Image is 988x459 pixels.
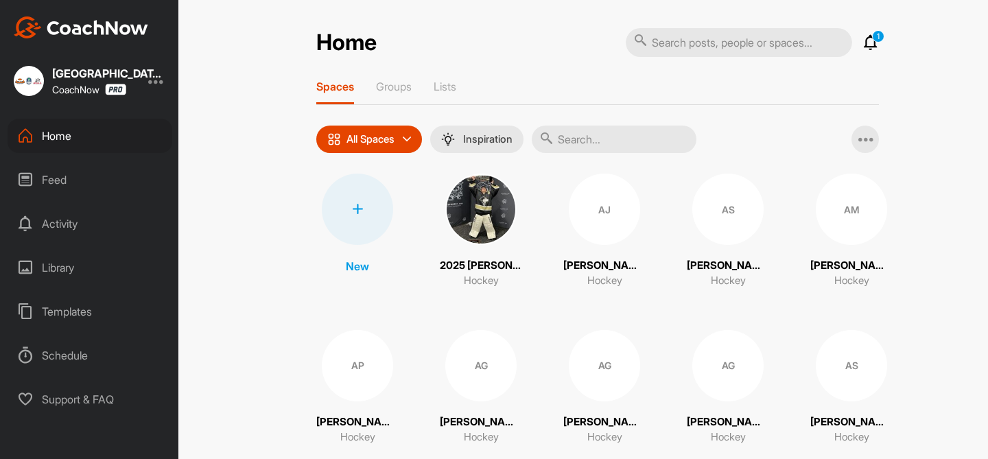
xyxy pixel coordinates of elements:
[816,174,887,245] div: AM
[587,273,622,289] p: Hockey
[376,80,412,93] p: Groups
[445,330,517,401] div: AG
[810,258,893,274] p: [PERSON_NAME]
[464,429,499,445] p: Hockey
[810,414,893,430] p: [PERSON_NAME] [PERSON_NAME]
[8,163,172,197] div: Feed
[445,174,517,245] img: square_1cd0cdd627de3dfa96db09374ea6b72a.jpg
[434,80,456,93] p: Lists
[563,330,646,445] a: AG[PERSON_NAME]Hockey
[14,66,44,96] img: square_8692cc337d1a7120bd0a1c19c399d9ee.jpg
[440,174,522,289] a: 2025 [PERSON_NAME]Hockey
[14,16,148,38] img: CoachNow
[440,414,522,430] p: [PERSON_NAME]
[441,132,455,146] img: menuIcon
[563,174,646,289] a: AJ[PERSON_NAME]Hockey
[810,330,893,445] a: AS[PERSON_NAME] [PERSON_NAME]Hockey
[8,382,172,416] div: Support & FAQ
[52,84,126,95] div: CoachNow
[463,134,513,145] p: Inspiration
[687,174,769,289] a: AS[PERSON_NAME]Hockey
[105,84,126,95] img: CoachNow Pro
[810,174,893,289] a: AM[PERSON_NAME]Hockey
[563,414,646,430] p: [PERSON_NAME]
[563,258,646,274] p: [PERSON_NAME]
[52,68,162,79] div: [GEOGRAPHIC_DATA]
[464,273,499,289] p: Hockey
[316,414,399,430] p: [PERSON_NAME]
[692,330,764,401] div: AG
[816,330,887,401] div: AS
[8,294,172,329] div: Templates
[834,429,869,445] p: Hockey
[687,258,769,274] p: [PERSON_NAME]
[569,330,640,401] div: AG
[322,330,393,401] div: AP
[626,28,852,57] input: Search posts, people or spaces...
[8,119,172,153] div: Home
[711,429,746,445] p: Hockey
[711,273,746,289] p: Hockey
[872,30,884,43] p: 1
[687,330,769,445] a: AG[PERSON_NAME]Hockey
[8,207,172,241] div: Activity
[587,429,622,445] p: Hockey
[346,134,395,145] p: All Spaces
[687,414,769,430] p: [PERSON_NAME]
[834,273,869,289] p: Hockey
[346,258,369,274] p: New
[569,174,640,245] div: AJ
[8,338,172,373] div: Schedule
[532,126,696,153] input: Search...
[316,330,399,445] a: AP[PERSON_NAME]Hockey
[316,30,377,56] h2: Home
[8,250,172,285] div: Library
[440,258,522,274] p: 2025 [PERSON_NAME]
[316,80,354,93] p: Spaces
[440,330,522,445] a: AG[PERSON_NAME]Hockey
[327,132,341,146] img: icon
[692,174,764,245] div: AS
[340,429,375,445] p: Hockey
